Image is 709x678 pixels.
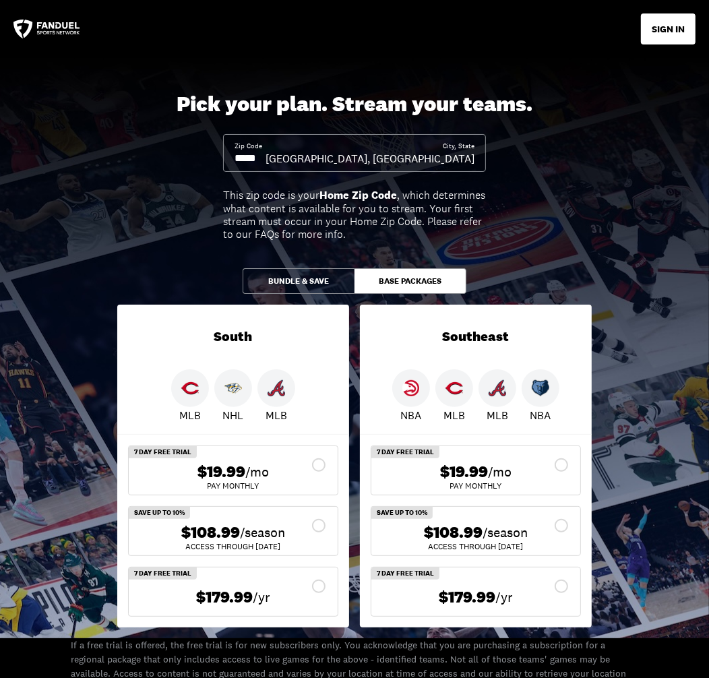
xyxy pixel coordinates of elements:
[439,588,495,607] span: $179.99
[641,13,696,44] button: SIGN IN
[179,407,201,423] p: MLB
[223,407,244,423] p: NHL
[129,507,190,519] div: Save Up To 10%
[181,379,199,397] img: Reds
[487,407,508,423] p: MLB
[530,407,551,423] p: NBA
[371,507,433,519] div: Save Up To 10%
[243,268,354,294] button: Bundle & Save
[360,305,592,369] div: Southeast
[483,523,528,542] span: /season
[253,588,270,607] span: /yr
[443,142,474,151] div: City, State
[223,189,486,241] div: This zip code is your , which determines what content is available for you to stream. Your first ...
[197,462,245,482] span: $19.99
[224,379,242,397] img: Predators
[117,305,349,369] div: South
[371,446,439,458] div: 7 Day Free Trial
[181,523,240,543] span: $108.99
[489,379,506,397] img: Braves
[402,379,420,397] img: Hawks
[245,462,269,481] span: /mo
[382,482,569,490] div: Pay Monthly
[440,462,488,482] span: $19.99
[354,268,466,294] button: Base Packages
[266,407,287,423] p: MLB
[445,379,463,397] img: Reds
[129,567,197,580] div: 7 Day Free Trial
[382,543,569,551] div: ACCESS THROUGH [DATE]
[401,407,422,423] p: NBA
[443,407,465,423] p: MLB
[140,482,327,490] div: Pay Monthly
[240,523,285,542] span: /season
[235,142,262,151] div: Zip Code
[196,588,253,607] span: $179.99
[140,543,327,551] div: ACCESS THROUGH [DATE]
[371,567,439,580] div: 7 Day Free Trial
[268,379,285,397] img: Braves
[424,523,483,543] span: $108.99
[532,379,549,397] img: Grizzlies
[266,151,474,166] div: [GEOGRAPHIC_DATA], [GEOGRAPHIC_DATA]
[495,588,513,607] span: /yr
[177,92,532,117] div: Pick your plan. Stream your teams.
[488,462,512,481] span: /mo
[129,446,197,458] div: 7 Day Free Trial
[319,188,397,202] b: Home Zip Code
